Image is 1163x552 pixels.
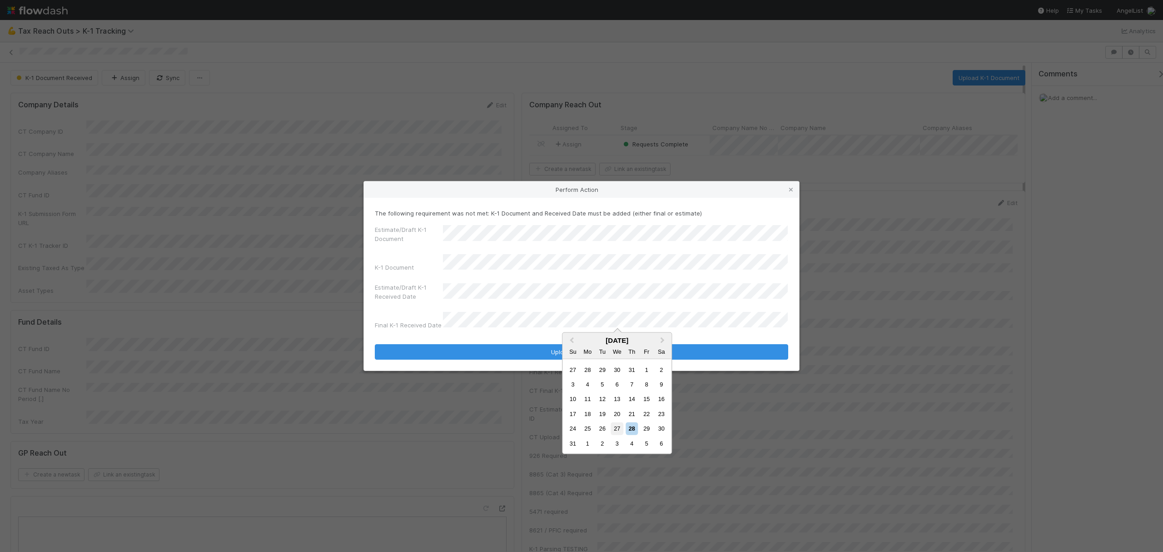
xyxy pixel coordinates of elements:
[655,422,667,435] div: Choose Saturday, August 30th, 2025
[611,345,623,357] div: Wednesday
[641,378,653,391] div: Choose Friday, August 8th, 2025
[375,209,788,218] p: The following requirement was not met: K-1 Document and Received Date must be added (either final...
[567,345,579,357] div: Sunday
[596,393,608,405] div: Choose Tuesday, August 12th, 2025
[375,283,443,301] label: Estimate/Draft K-1 Received Date
[563,334,578,348] button: Previous Month
[581,422,594,435] div: Choose Monday, August 25th, 2025
[626,378,638,391] div: Choose Thursday, August 7th, 2025
[641,393,653,405] div: Choose Friday, August 15th, 2025
[611,422,623,435] div: Choose Wednesday, August 27th, 2025
[566,362,669,451] div: Month August, 2025
[581,408,594,420] div: Choose Monday, August 18th, 2025
[581,437,594,450] div: Choose Monday, September 1st, 2025
[655,345,667,357] div: Saturday
[567,437,579,450] div: Choose Sunday, August 31st, 2025
[596,437,608,450] div: Choose Tuesday, September 2nd, 2025
[641,345,653,357] div: Friday
[611,363,623,376] div: Choose Wednesday, July 30th, 2025
[641,408,653,420] div: Choose Friday, August 22nd, 2025
[581,393,594,405] div: Choose Monday, August 11th, 2025
[375,321,442,330] label: Final K-1 Received Date
[375,225,443,243] label: Estimate/Draft K-1 Document
[611,378,623,391] div: Choose Wednesday, August 6th, 2025
[611,393,623,405] div: Choose Wednesday, August 13th, 2025
[655,408,667,420] div: Choose Saturday, August 23rd, 2025
[562,332,672,454] div: Choose Date
[581,363,594,376] div: Choose Monday, July 28th, 2025
[655,437,667,450] div: Choose Saturday, September 6th, 2025
[626,345,638,357] div: Thursday
[581,345,594,357] div: Monday
[626,408,638,420] div: Choose Thursday, August 21st, 2025
[596,345,608,357] div: Tuesday
[626,363,638,376] div: Choose Thursday, July 31st, 2025
[626,393,638,405] div: Choose Thursday, August 14th, 2025
[641,422,653,435] div: Choose Friday, August 29th, 2025
[375,344,788,360] button: Upload K-1 Document
[641,437,653,450] div: Choose Friday, September 5th, 2025
[655,378,667,391] div: Choose Saturday, August 9th, 2025
[626,422,638,435] div: Choose Thursday, August 28th, 2025
[655,393,667,405] div: Choose Saturday, August 16th, 2025
[655,363,667,376] div: Choose Saturday, August 2nd, 2025
[596,378,608,391] div: Choose Tuesday, August 5th, 2025
[364,181,799,198] div: Perform Action
[567,363,579,376] div: Choose Sunday, July 27th, 2025
[562,336,671,344] div: [DATE]
[596,408,608,420] div: Choose Tuesday, August 19th, 2025
[596,363,608,376] div: Choose Tuesday, July 29th, 2025
[581,378,594,391] div: Choose Monday, August 4th, 2025
[567,422,579,435] div: Choose Sunday, August 24th, 2025
[375,263,414,272] label: K-1 Document
[656,334,671,348] button: Next Month
[567,378,579,391] div: Choose Sunday, August 3rd, 2025
[567,408,579,420] div: Choose Sunday, August 17th, 2025
[641,363,653,376] div: Choose Friday, August 1st, 2025
[626,437,638,450] div: Choose Thursday, September 4th, 2025
[611,408,623,420] div: Choose Wednesday, August 20th, 2025
[596,422,608,435] div: Choose Tuesday, August 26th, 2025
[611,437,623,450] div: Choose Wednesday, September 3rd, 2025
[567,393,579,405] div: Choose Sunday, August 10th, 2025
